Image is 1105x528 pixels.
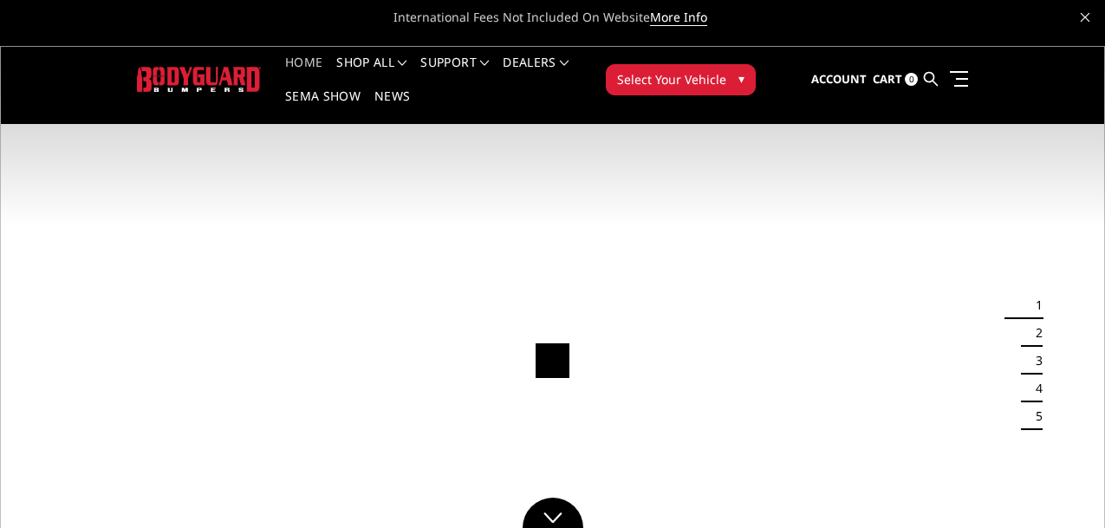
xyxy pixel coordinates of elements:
span: 0 [905,73,918,86]
button: 1 of 5 [1025,291,1043,319]
a: Click to Down [523,498,583,528]
a: Support [420,56,489,90]
a: Home [285,56,322,90]
button: Select Your Vehicle [606,64,756,95]
a: Account [811,56,867,103]
button: 4 of 5 [1025,375,1043,402]
a: More Info [650,9,707,26]
a: SEMA Show [285,90,361,124]
span: Select Your Vehicle [617,70,726,88]
span: ▾ [738,69,744,88]
button: 3 of 5 [1025,347,1043,375]
img: BODYGUARD BUMPERS [137,67,261,91]
button: 2 of 5 [1025,319,1043,347]
span: Cart [873,71,902,87]
button: 5 of 5 [1025,402,1043,430]
a: shop all [336,56,406,90]
a: News [374,90,410,124]
a: Cart 0 [873,56,918,103]
a: Dealers [503,56,569,90]
span: Account [811,71,867,87]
